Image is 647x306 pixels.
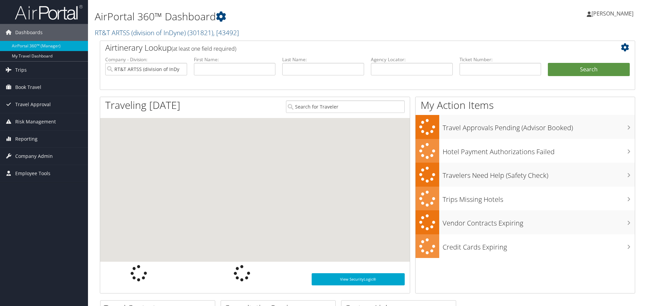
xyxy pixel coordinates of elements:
[592,10,633,17] span: [PERSON_NAME]
[15,79,41,96] span: Book Travel
[371,56,453,63] label: Agency Locator:
[15,148,53,165] span: Company Admin
[443,215,635,228] h3: Vendor Contracts Expiring
[460,56,541,63] label: Ticket Number:
[286,100,405,113] input: Search for Traveler
[15,113,56,130] span: Risk Management
[587,3,640,24] a: [PERSON_NAME]
[187,28,213,37] span: ( 301821 )
[194,56,276,63] label: First Name:
[443,239,635,252] h3: Credit Cards Expiring
[15,96,51,113] span: Travel Approval
[15,62,27,78] span: Trips
[95,9,459,24] h1: AirPortal 360™ Dashboard
[443,167,635,180] h3: Travelers Need Help (Safety Check)
[416,210,635,234] a: Vendor Contracts Expiring
[105,42,585,53] h2: Airtinerary Lookup
[443,120,635,133] h3: Travel Approvals Pending (Advisor Booked)
[105,56,187,63] label: Company - Division:
[548,63,630,76] button: Search
[416,115,635,139] a: Travel Approvals Pending (Advisor Booked)
[282,56,364,63] label: Last Name:
[172,45,236,52] span: (at least one field required)
[416,234,635,258] a: Credit Cards Expiring
[15,24,43,41] span: Dashboards
[416,139,635,163] a: Hotel Payment Authorizations Failed
[105,98,180,112] h1: Traveling [DATE]
[416,163,635,187] a: Travelers Need Help (Safety Check)
[95,28,239,37] a: RT&T ARTSS (division of InDyne)
[15,131,38,147] span: Reporting
[443,191,635,204] h3: Trips Missing Hotels
[443,144,635,157] h3: Hotel Payment Authorizations Failed
[213,28,239,37] span: , [ 43492 ]
[312,273,405,285] a: View SecurityLogic®
[416,187,635,211] a: Trips Missing Hotels
[15,4,83,20] img: airportal-logo.png
[15,165,50,182] span: Employee Tools
[416,98,635,112] h1: My Action Items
